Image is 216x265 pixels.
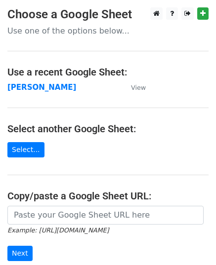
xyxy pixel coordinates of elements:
[7,7,209,22] h3: Choose a Google Sheet
[7,142,44,157] a: Select...
[7,227,109,234] small: Example: [URL][DOMAIN_NAME]
[7,83,76,92] a: [PERSON_NAME]
[7,66,209,78] h4: Use a recent Google Sheet:
[7,123,209,135] h4: Select another Google Sheet:
[7,190,209,202] h4: Copy/paste a Google Sheet URL:
[121,83,146,92] a: View
[131,84,146,91] small: View
[7,206,204,225] input: Paste your Google Sheet URL here
[7,26,209,36] p: Use one of the options below...
[7,246,33,261] input: Next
